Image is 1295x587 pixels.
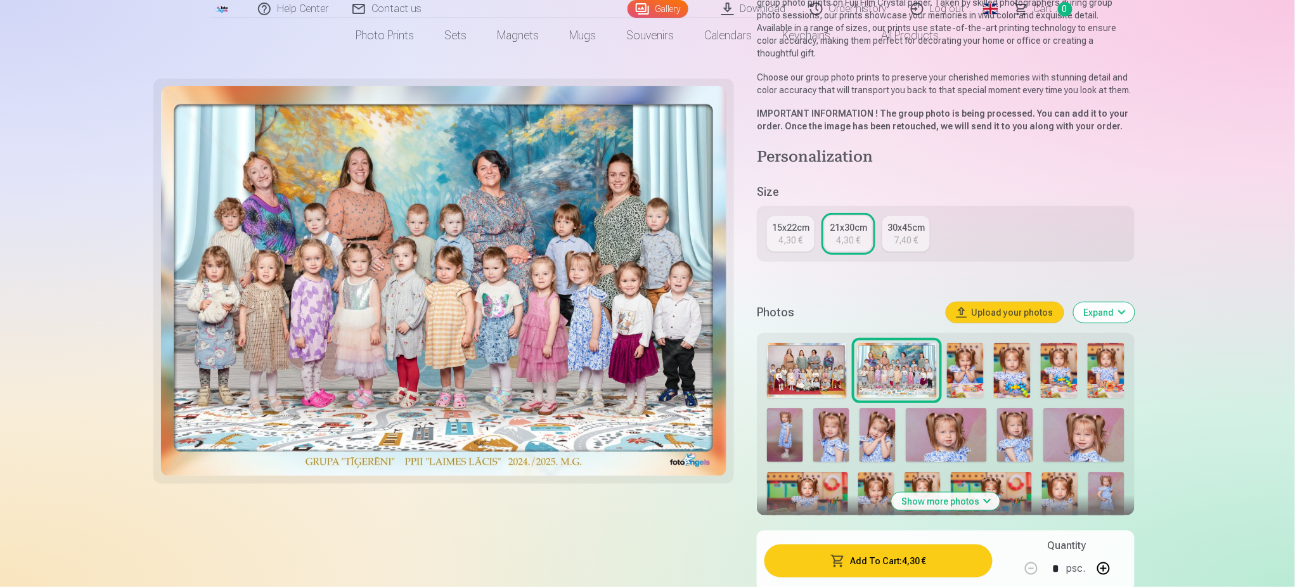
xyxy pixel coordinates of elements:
[757,108,1128,131] strong: The group photo is being processed. You can add it to your order. Once the image has been retouch...
[690,18,768,53] a: Calendars
[757,183,1134,201] h5: Size
[830,221,867,234] div: 21x30cm
[555,18,612,53] a: Mugs
[887,221,925,234] div: 30x45cm
[882,216,930,252] a: 30x45cm7,40 €
[1067,553,1086,584] div: psc.
[946,302,1064,323] button: Upload your photos
[767,216,815,252] a: 15x22cm4,30 €
[1074,302,1135,323] button: Expand
[1048,538,1086,553] h5: Quantity
[612,18,690,53] a: Souvenirs
[757,108,878,119] strong: IMPORTANT INFORMATION !
[772,221,809,234] div: 15x22cm
[757,148,1134,168] h4: Personalization
[757,304,936,321] h5: Photos
[430,18,482,53] a: Sets
[846,18,955,53] a: All products
[891,493,1000,510] button: Show more photos
[894,234,918,247] div: 7,40 €
[757,71,1134,96] p: Choose our group photo prints to preserve your cherished memories with stunning detail and color ...
[341,18,430,53] a: Photo prints
[1034,1,1053,16] span: Сart
[837,234,861,247] div: 4,30 €
[1058,2,1073,16] span: 0
[482,18,555,53] a: Magnets
[779,234,803,247] div: 4,30 €
[216,5,229,13] img: /fa1
[764,545,992,577] button: Add To Cart:4,30 €
[825,216,872,252] a: 21x30cm4,30 €
[768,18,846,53] a: Keychains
